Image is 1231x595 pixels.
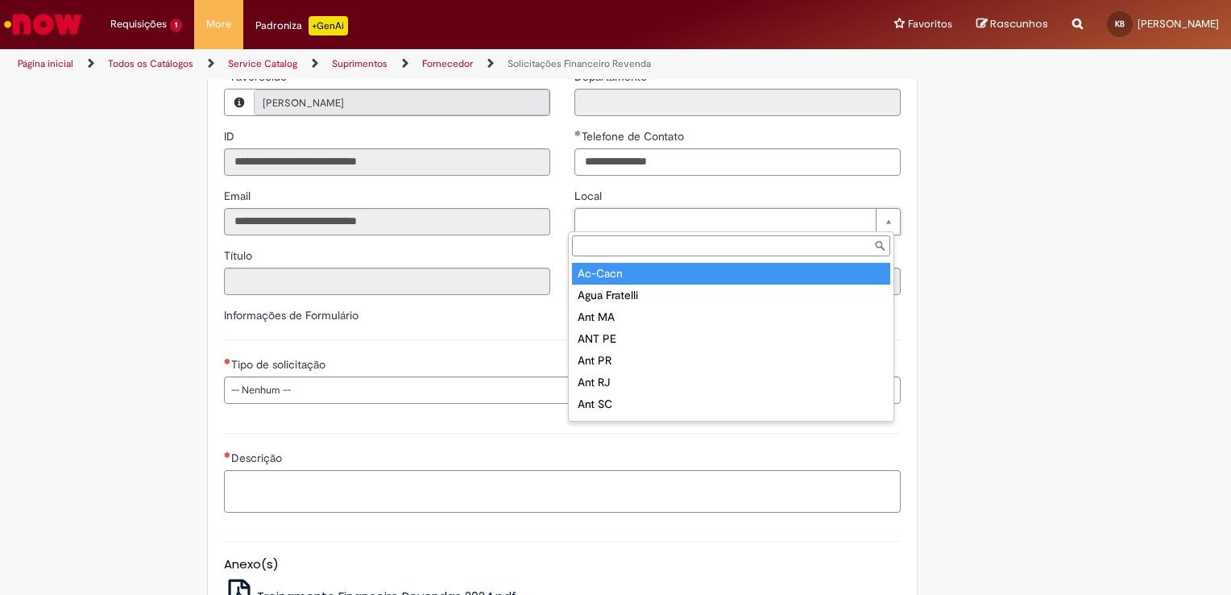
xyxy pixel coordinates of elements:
ul: Local [569,260,893,421]
div: Antigo CDD Mooca [572,415,890,437]
div: ANT PE [572,328,890,350]
div: Ant MA [572,306,890,328]
div: Ant PR [572,350,890,372]
div: Agua Fratelli [572,285,890,306]
div: Ac-Cacn [572,263,890,285]
div: Ant RJ [572,372,890,393]
div: Ant SC [572,393,890,415]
